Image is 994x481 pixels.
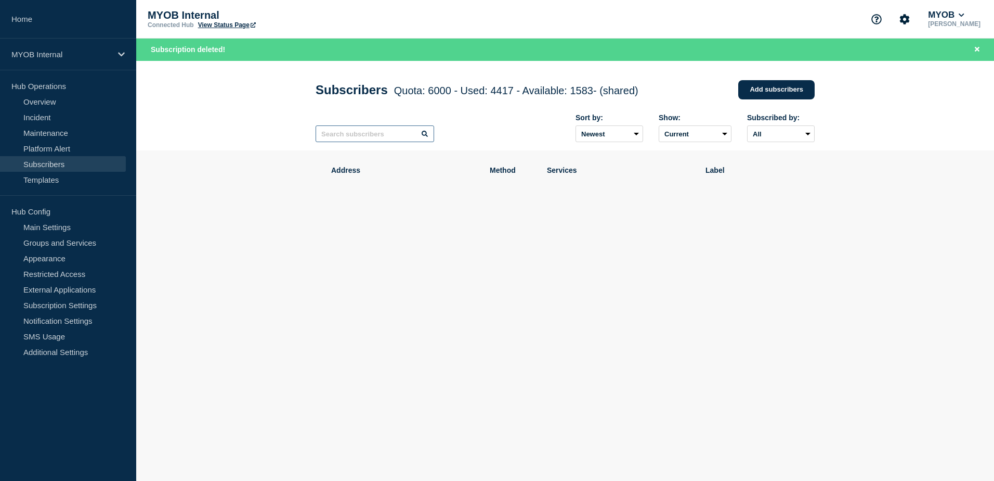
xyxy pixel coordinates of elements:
input: Search subscribers [316,125,434,142]
span: Quota: 6000 - Used: 4417 - Available: 1583 - (shared) [394,85,638,96]
p: MYOB Internal [148,9,356,21]
select: Subscribed by [747,125,815,142]
span: Label [705,166,799,174]
button: Account settings [894,8,915,30]
h1: Subscribers [316,83,638,97]
p: MYOB Internal [11,50,111,59]
a: Add subscribers [738,80,815,99]
div: Sort by: [576,113,643,122]
span: Address [331,166,474,174]
p: Connected Hub [148,21,194,29]
a: View Status Page [198,21,256,29]
p: [PERSON_NAME] [926,20,983,28]
span: Subscription deleted! [151,45,225,54]
button: Close banner [971,44,984,56]
span: Services [547,166,690,174]
select: Deleted [659,125,731,142]
span: Method [490,166,531,174]
div: Show: [659,113,731,122]
select: Sort by [576,125,643,142]
button: Support [866,8,887,30]
button: MYOB [926,10,966,20]
div: Subscribed by: [747,113,815,122]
